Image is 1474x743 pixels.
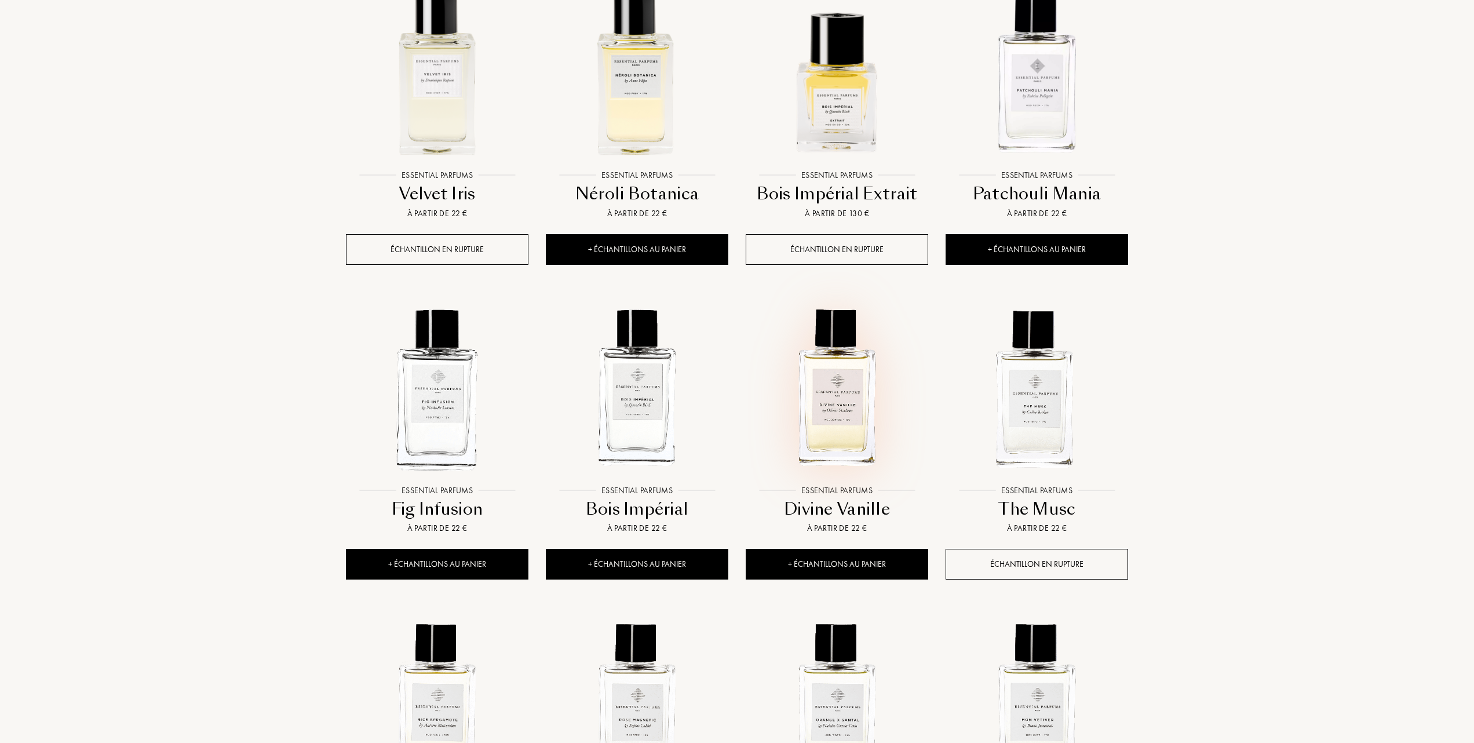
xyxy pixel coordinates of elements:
div: + Échantillons au panier [946,234,1128,265]
div: À partir de 22 € [550,522,724,534]
a: The Musc Essential ParfumsEssential ParfumsThe MuscÀ partir de 22 € [946,285,1128,549]
div: + Échantillons au panier [546,234,728,265]
div: Échantillon en rupture [346,234,528,265]
img: Fig Infusion Essential Parfums [347,298,527,478]
div: À partir de 22 € [950,522,1123,534]
div: À partir de 22 € [950,207,1123,220]
a: Fig Infusion Essential ParfumsEssential ParfumsFig InfusionÀ partir de 22 € [346,285,528,549]
div: Échantillon en rupture [946,549,1128,580]
div: À partir de 22 € [750,522,924,534]
div: À partir de 130 € [750,207,924,220]
a: Bois Impérial Essential ParfumsEssential ParfumsBois ImpérialÀ partir de 22 € [546,285,728,549]
div: À partir de 22 € [351,522,524,534]
img: The Musc Essential Parfums [947,298,1127,478]
div: + Échantillons au panier [746,549,928,580]
div: À partir de 22 € [351,207,524,220]
div: Échantillon en rupture [746,234,928,265]
img: Divine Vanille Essential Parfums [747,298,927,478]
a: Divine Vanille Essential ParfumsEssential ParfumsDivine VanilleÀ partir de 22 € [746,285,928,549]
img: Bois Impérial Essential Parfums [547,298,727,478]
div: À partir de 22 € [550,207,724,220]
div: + Échantillons au panier [546,549,728,580]
div: + Échantillons au panier [346,549,528,580]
